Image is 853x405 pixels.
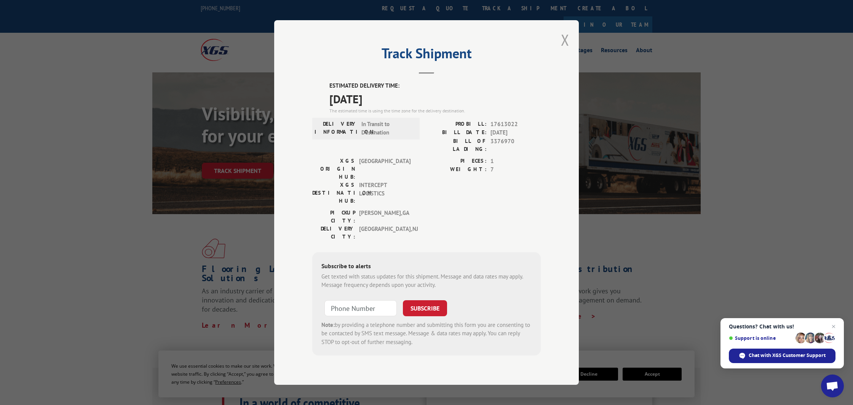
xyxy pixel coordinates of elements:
[749,352,826,359] span: Chat with XGS Customer Support
[490,120,541,129] span: 17613022
[490,157,541,166] span: 1
[490,165,541,174] span: 7
[426,128,487,137] label: BILL DATE:
[490,137,541,153] span: 3376970
[821,375,844,397] div: Open chat
[561,30,569,50] button: Close modal
[490,128,541,137] span: [DATE]
[729,323,835,330] span: Questions? Chat with us!
[321,321,335,328] strong: Note:
[329,107,541,114] div: The estimated time is using the time zone for the delivery destination.
[312,209,355,225] label: PICKUP CITY:
[426,137,487,153] label: BILL OF LADING:
[324,300,397,316] input: Phone Number
[359,225,411,241] span: [GEOGRAPHIC_DATA] , NJ
[426,120,487,129] label: PROBILL:
[312,225,355,241] label: DELIVERY CITY:
[312,181,355,205] label: XGS DESTINATION HUB:
[321,272,532,290] div: Get texted with status updates for this shipment. Message and data rates may apply. Message frequ...
[829,322,838,331] span: Close chat
[729,335,793,341] span: Support is online
[329,82,541,90] label: ESTIMATED DELIVERY TIME:
[329,90,541,107] span: [DATE]
[729,349,835,363] div: Chat with XGS Customer Support
[359,157,411,181] span: [GEOGRAPHIC_DATA]
[321,321,532,347] div: by providing a telephone number and submitting this form you are consenting to be contacted by SM...
[361,120,413,137] span: In Transit to Destination
[312,48,541,62] h2: Track Shipment
[312,157,355,181] label: XGS ORIGIN HUB:
[426,165,487,174] label: WEIGHT:
[403,300,447,316] button: SUBSCRIBE
[315,120,358,137] label: DELIVERY INFORMATION:
[321,261,532,272] div: Subscribe to alerts
[426,157,487,166] label: PIECES:
[359,209,411,225] span: [PERSON_NAME] , GA
[359,181,411,205] span: INTERCEPT LOGISTICS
